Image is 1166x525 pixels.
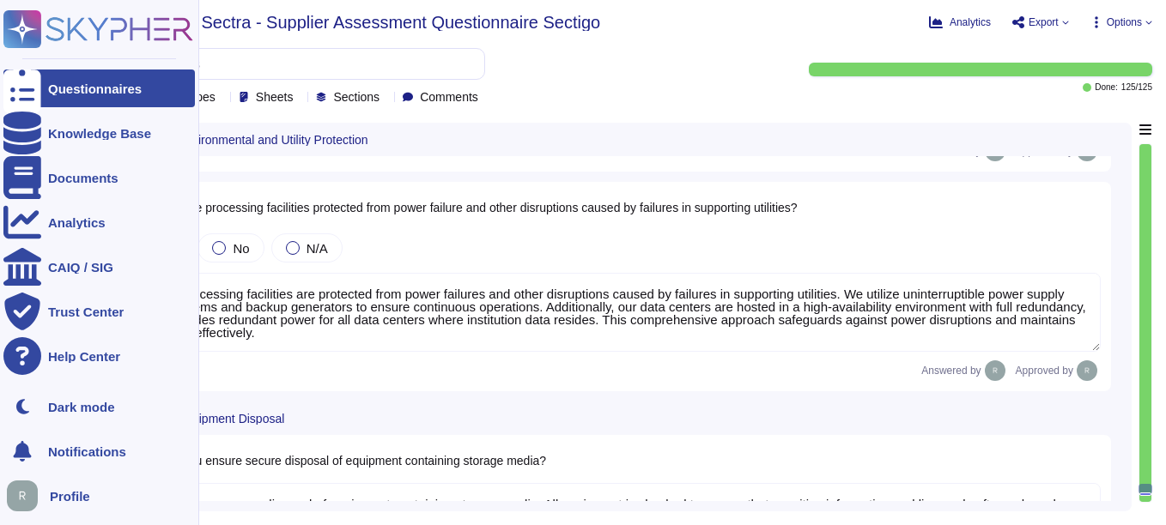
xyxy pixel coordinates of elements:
span: 8. Are the processing facilities protected from power failure and other disruptions caused by fai... [150,201,797,214]
span: 9. Do you ensure secure disposal of equipment containing storage media? [150,454,546,468]
a: Documents [3,159,195,196]
div: Analytics [48,216,106,229]
span: Approved by [1016,365,1073,376]
span: Notifications [48,445,126,458]
span: Sectra - Supplier Assessment Questionnaire Sectigo [202,14,601,31]
div: Trust Center [48,305,124,318]
a: Knowledge Base [3,114,195,152]
span: Equipment Disposal [178,413,285,425]
span: Export [1029,17,1059,27]
span: Options [1107,17,1142,27]
span: Sheets [256,91,294,103]
span: Environmental and Utility Protection [178,134,368,146]
img: user [985,360,1005,381]
span: Analytics [950,17,991,27]
a: Questionnaires [3,69,195,107]
div: CAIQ / SIG [48,261,113,274]
span: Approved by [1016,146,1073,156]
a: Analytics [3,203,195,241]
span: 125 / 125 [1121,83,1152,92]
span: Sections [333,91,380,103]
span: Profile [50,490,90,503]
img: user [7,480,38,511]
span: Answered by [921,365,981,376]
button: user [3,477,50,515]
img: user [1077,360,1097,381]
a: Help Center [3,337,195,375]
span: No [233,241,249,256]
div: Documents [48,172,118,184]
span: N/A [307,241,328,256]
span: Comments [420,91,478,103]
span: Answered by [921,146,981,156]
div: Knowledge Base [48,127,151,140]
div: Dark mode [48,401,115,413]
a: Trust Center [3,293,195,330]
textarea: Yes, the processing facilities are protected from power failures and other disruptions caused by ... [117,273,1101,352]
button: Analytics [929,15,991,29]
div: Help Center [48,350,120,363]
div: Questionnaires [48,82,142,95]
a: CAIQ / SIG [3,248,195,286]
span: Done: [1095,83,1118,92]
input: Search by keywords [68,49,484,79]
